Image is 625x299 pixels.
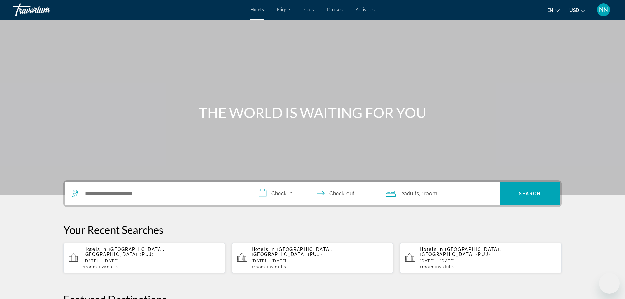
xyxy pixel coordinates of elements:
[440,265,455,269] span: Adults
[599,7,608,13] span: NN
[304,7,314,12] a: Cars
[254,265,265,269] span: Room
[419,189,437,198] span: , 1
[86,265,97,269] span: Room
[438,265,455,269] span: 2
[400,243,562,273] button: Hotels in [GEOGRAPHIC_DATA], [GEOGRAPHIC_DATA] (PUJ)[DATE] - [DATE]1Room2Adults
[252,182,379,205] button: Select check in and out date
[13,1,78,18] a: Travorium
[420,259,556,263] p: [DATE] - [DATE]
[404,190,419,197] span: Adults
[252,259,388,263] p: [DATE] - [DATE]
[83,247,107,252] span: Hotels in
[277,7,291,12] a: Flights
[252,247,333,257] span: [GEOGRAPHIC_DATA], [GEOGRAPHIC_DATA] (PUJ)
[356,7,375,12] a: Activities
[65,182,560,205] div: Search widget
[84,189,242,198] input: Search hotel destination
[420,265,433,269] span: 1
[547,6,560,15] button: Change language
[83,247,165,257] span: [GEOGRAPHIC_DATA], [GEOGRAPHIC_DATA] (PUJ)
[83,265,97,269] span: 1
[547,8,553,13] span: en
[424,190,437,197] span: Room
[569,6,585,15] button: Change currency
[252,247,275,252] span: Hotels in
[102,265,118,269] span: 2
[104,265,118,269] span: Adults
[250,7,264,12] a: Hotels
[63,243,225,273] button: Hotels in [GEOGRAPHIC_DATA], [GEOGRAPHIC_DATA] (PUJ)[DATE] - [DATE]1Room2Adults
[420,247,443,252] span: Hotels in
[327,7,343,12] a: Cruises
[252,265,265,269] span: 1
[519,191,541,196] span: Search
[232,243,394,273] button: Hotels in [GEOGRAPHIC_DATA], [GEOGRAPHIC_DATA] (PUJ)[DATE] - [DATE]1Room2Adults
[500,182,560,205] button: Search
[83,259,220,263] p: [DATE] - [DATE]
[190,104,435,121] h1: THE WORLD IS WAITING FOR YOU
[422,265,434,269] span: Room
[63,223,562,236] p: Your Recent Searches
[272,265,287,269] span: Adults
[420,247,501,257] span: [GEOGRAPHIC_DATA], [GEOGRAPHIC_DATA] (PUJ)
[599,273,620,294] iframe: Button to launch messaging window
[595,3,612,17] button: User Menu
[379,182,500,205] button: Travelers: 2 adults, 0 children
[401,189,419,198] span: 2
[569,8,579,13] span: USD
[270,265,287,269] span: 2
